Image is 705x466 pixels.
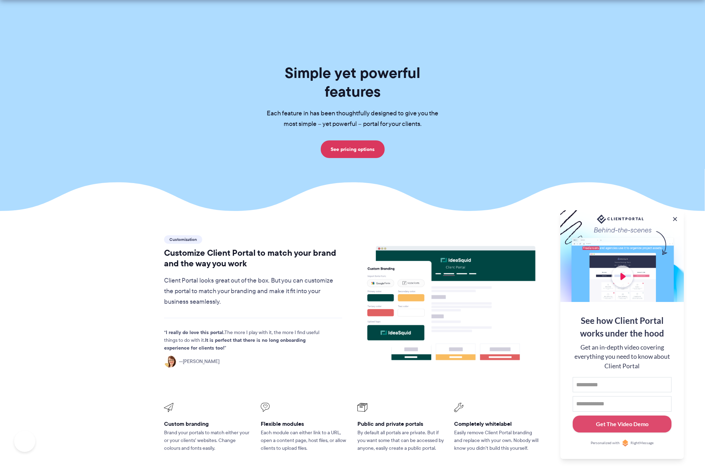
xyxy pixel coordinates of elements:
span: Customization [164,235,202,244]
iframe: Toggle Customer Support [14,431,35,452]
p: Each feature in has been thoughtfully designed to give you the most simple – yet powerful – porta... [255,108,450,129]
h3: Custom branding [164,420,251,428]
strong: I really do love this portal. [166,328,224,336]
p: The more I play with it, the more I find useful things to do with it. [164,329,330,352]
a: See pricing options [321,140,385,158]
a: Personalized withRightMessage [573,440,671,447]
h3: Completely whitelabel [454,420,541,428]
p: Brand your portals to match either your or your clients’ websites. Change colours and fonts easily. [164,429,251,452]
p: Each module can either link to a URL, open a content page, host files, or allow clients to upload... [261,429,348,452]
h2: Customize Client Portal to match your brand and the way you work [164,248,342,269]
h1: Simple yet powerful features [255,63,450,101]
strong: It is perfect that there is no long onboarding experience for clients too! [164,336,306,352]
h3: Public and private portals [357,420,444,428]
button: Get The Video Demo [573,416,671,433]
div: Get The Video Demo [596,420,649,428]
p: Client Portal looks great out of the box. But you can customize the portal to match your branding... [164,276,342,307]
span: RightMessage [631,440,653,446]
div: Get an in-depth video covering everything you need to know about Client Portal [573,343,671,371]
div: See how Client Portal works under the hood [573,314,671,340]
p: By default all portals are private. But if you want some that can be accessed by anyone, easily c... [357,429,444,452]
span: [PERSON_NAME] [179,358,219,365]
span: Personalized with [591,440,620,446]
h3: Flexible modules [261,420,348,428]
p: Easily remove Client Portal branding and replace with your own. Nobody will know you didn’t build... [454,429,541,452]
img: Personalized with RightMessage [622,440,629,447]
